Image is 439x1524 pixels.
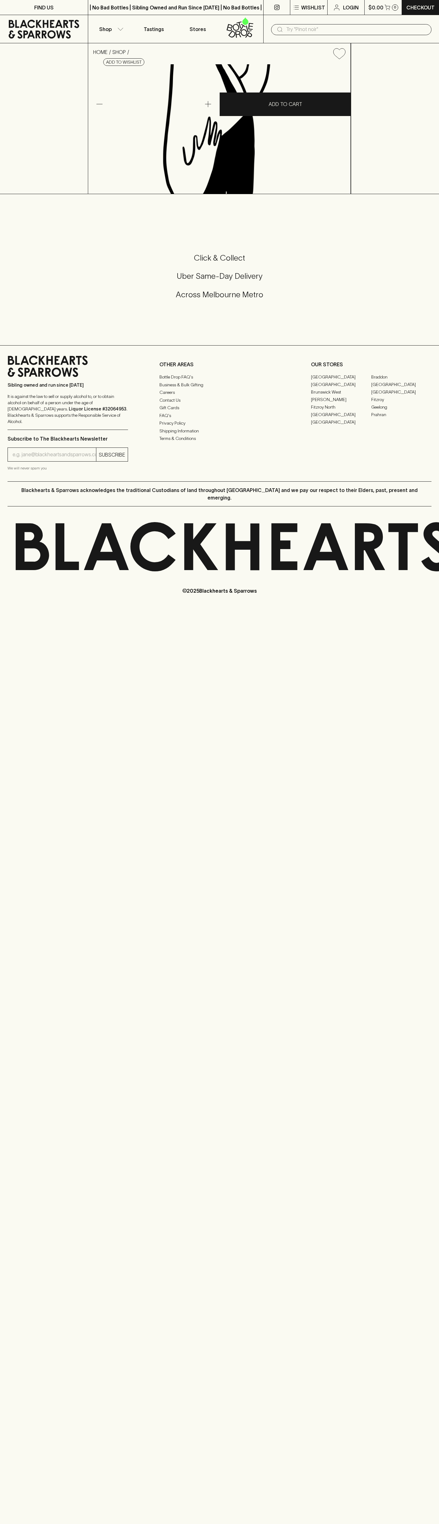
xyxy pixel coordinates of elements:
a: Business & Bulk Gifting [159,381,280,389]
p: FIND US [34,4,54,11]
p: Blackhearts & Sparrows acknowledges the traditional Custodians of land throughout [GEOGRAPHIC_DAT... [12,486,427,501]
a: Fitzroy North [311,403,371,411]
a: Bottle Drop FAQ's [159,373,280,381]
a: Braddon [371,373,431,381]
a: [GEOGRAPHIC_DATA] [311,411,371,418]
a: FAQ's [159,412,280,419]
a: [GEOGRAPHIC_DATA] [311,418,371,426]
a: SHOP [112,49,126,55]
button: Add to wishlist [331,46,348,62]
strong: Liquor License #32064953 [69,406,126,411]
div: Call to action block [8,228,431,333]
p: Sibling owned and run since [DATE] [8,382,128,388]
a: Tastings [132,15,176,43]
p: $0.00 [368,4,383,11]
p: OTHER AREAS [159,361,280,368]
button: Shop [88,15,132,43]
p: We will never spam you [8,465,128,471]
a: [GEOGRAPHIC_DATA] [311,381,371,388]
p: OUR STORES [311,361,431,368]
a: Careers [159,389,280,396]
a: Shipping Information [159,427,280,435]
a: Geelong [371,403,431,411]
a: Brunswick West [311,388,371,396]
a: Prahran [371,411,431,418]
p: Subscribe to The Blackhearts Newsletter [8,435,128,442]
a: [PERSON_NAME] [311,396,371,403]
p: Checkout [406,4,435,11]
p: SUBSCRIBE [99,451,125,458]
p: Stores [190,25,206,33]
p: Login [343,4,359,11]
a: [GEOGRAPHIC_DATA] [371,388,431,396]
a: HOME [93,49,108,55]
p: 0 [394,6,396,9]
input: e.g. jane@blackheartsandsparrows.com.au [13,450,96,460]
a: [GEOGRAPHIC_DATA] [311,373,371,381]
a: Gift Cards [159,404,280,412]
a: Terms & Conditions [159,435,280,442]
button: Add to wishlist [103,58,144,66]
h5: Click & Collect [8,253,431,263]
a: Fitzroy [371,396,431,403]
button: ADD TO CART [220,93,351,116]
h5: Uber Same-Day Delivery [8,271,431,281]
p: It is against the law to sell or supply alcohol to, or to obtain alcohol on behalf of a person un... [8,393,128,425]
p: Wishlist [301,4,325,11]
a: Contact Us [159,396,280,404]
p: ADD TO CART [269,100,302,108]
a: Stores [176,15,220,43]
input: Try "Pinot noir" [286,24,426,34]
img: Mount Zero Lemon & Thyme Mixed Olives Pouch 80g [88,64,351,194]
p: Shop [99,25,112,33]
a: [GEOGRAPHIC_DATA] [371,381,431,388]
h5: Across Melbourne Metro [8,289,431,300]
a: Privacy Policy [159,420,280,427]
button: SUBSCRIBE [96,448,128,461]
p: Tastings [144,25,164,33]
